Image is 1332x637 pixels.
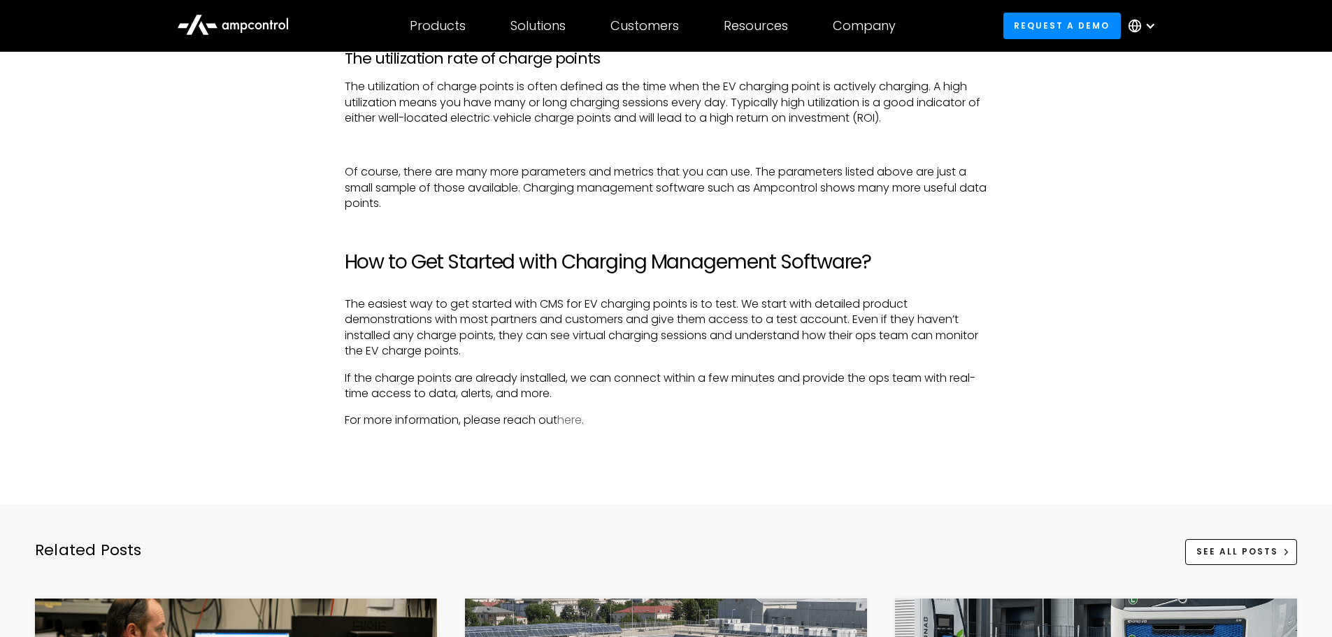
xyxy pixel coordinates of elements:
a: See All Posts [1185,539,1297,565]
p: Of course, there are many more parameters and metrics that you can use. The parameters listed abo... [345,164,988,211]
p: ‍ [345,138,988,153]
p: The easiest way to get started with CMS for EV charging points is to test. We start with detailed... [345,296,988,359]
div: Solutions [510,18,566,34]
div: Customers [610,18,679,34]
div: Related Posts [35,540,142,582]
div: Products [410,18,466,34]
p: If the charge points are already installed, we can connect within a few minutes and provide the o... [345,371,988,402]
div: See All Posts [1196,545,1278,558]
a: Request a demo [1003,13,1121,38]
div: Company [833,18,896,34]
p: For more information, please reach out . [345,413,988,428]
h2: How to Get Started with Charging Management Software? [345,250,988,274]
h3: The utilization rate of charge points [345,50,988,68]
div: Resources [724,18,788,34]
p: The utilization of charge points is often defined as the time when the EV charging point is activ... [345,79,988,126]
a: here [557,412,582,428]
